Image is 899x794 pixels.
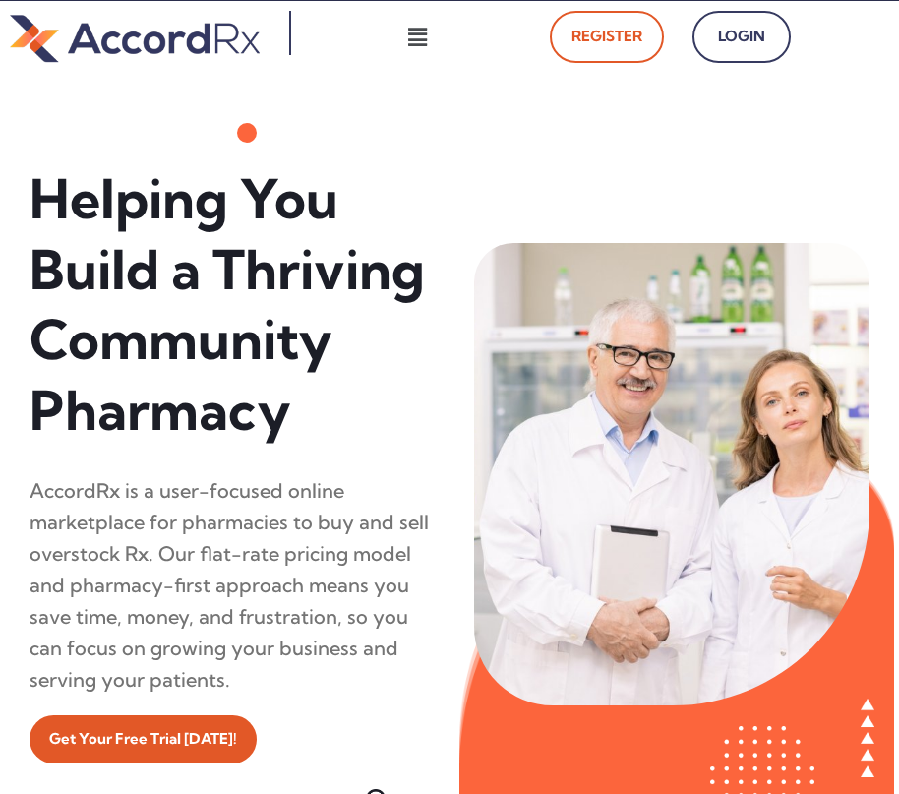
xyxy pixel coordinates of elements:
a: Get Your Free Trial [DATE]! [30,715,257,763]
h1: Helping You Build a Thriving Community Pharmacy [30,164,435,446]
a: Login [692,11,791,63]
a: Register [550,11,664,63]
span: Login [714,23,769,51]
span: Get Your Free Trial [DATE]! [49,725,237,754]
span: Register [571,23,642,51]
div: AccordRx is a user-focused online marketplace for pharmacies to buy and sell overstock Rx. Our fl... [30,475,435,696]
img: default-logo [10,11,260,66]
